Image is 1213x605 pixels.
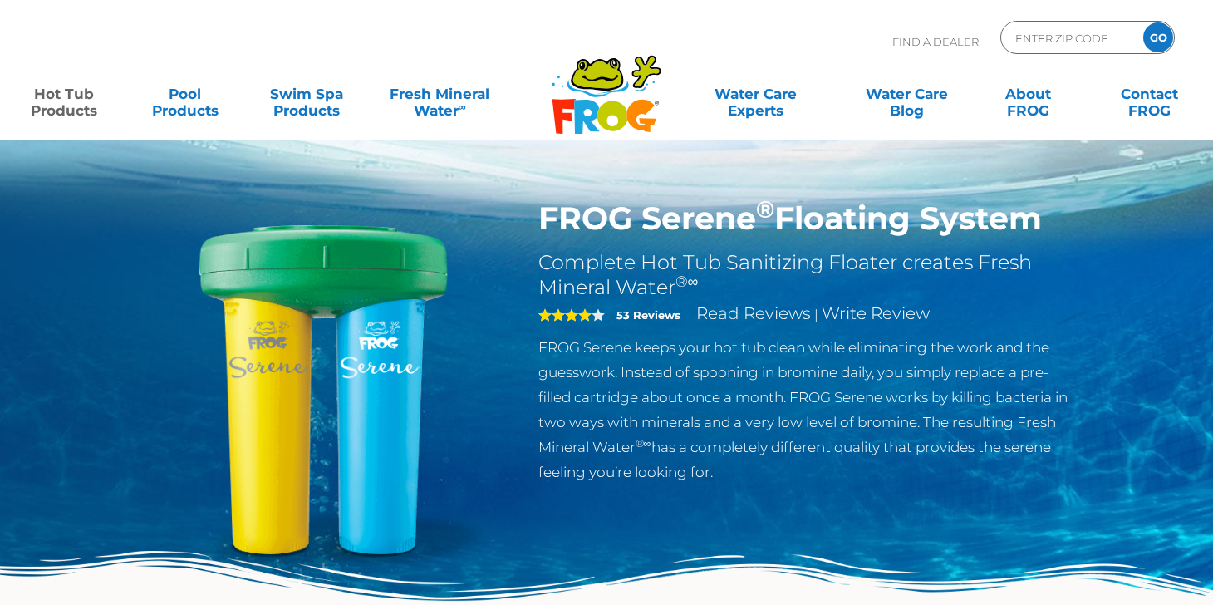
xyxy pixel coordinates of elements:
[675,273,699,291] sup: ®∞
[459,101,466,113] sup: ∞
[859,77,954,111] a: Water CareBlog
[138,77,233,111] a: PoolProducts
[822,303,930,323] a: Write Review
[543,33,670,135] img: Frog Products Logo
[696,303,811,323] a: Read Reviews
[679,77,832,111] a: Water CareExperts
[17,77,111,111] a: Hot TubProducts
[133,199,513,580] img: hot-tub-product-serene-floater.png
[259,77,354,111] a: Swim SpaProducts
[892,21,979,62] p: Find A Dealer
[538,250,1081,300] h2: Complete Hot Tub Sanitizing Floater creates Fresh Mineral Water
[814,307,818,322] span: |
[636,437,651,450] sup: ®∞
[538,335,1081,484] p: FROG Serene keeps your hot tub clean while eliminating the work and the guesswork. Instead of spo...
[381,77,498,111] a: Fresh MineralWater∞
[538,308,592,322] span: 4
[1143,22,1173,52] input: GO
[980,77,1075,111] a: AboutFROG
[1102,77,1196,111] a: ContactFROG
[538,199,1081,238] h1: FROG Serene Floating System
[616,308,680,322] strong: 53 Reviews
[756,194,774,224] sup: ®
